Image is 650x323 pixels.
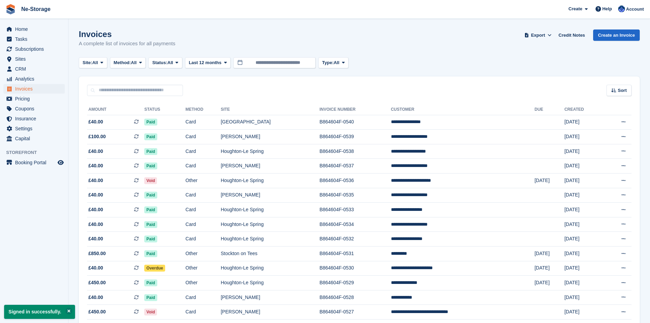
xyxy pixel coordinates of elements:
td: Card [185,115,221,130]
a: Ne-Storage [19,3,53,15]
td: Other [185,261,221,276]
td: [DATE] [564,247,603,261]
th: Method [185,104,221,115]
td: [PERSON_NAME] [221,188,319,203]
td: Houghton-Le Spring [221,203,319,217]
span: £40.00 [88,221,103,228]
span: Export [531,32,545,39]
button: Status: All [148,57,182,69]
a: menu [3,24,65,34]
th: Status [144,104,185,115]
td: Card [185,130,221,144]
a: menu [3,94,65,104]
span: Account [626,6,644,13]
td: Stockton on Tees [221,247,319,261]
span: Help [602,5,612,12]
td: [DATE] [564,188,603,203]
td: Card [185,217,221,232]
td: [DATE] [564,261,603,276]
span: £40.00 [88,294,103,301]
button: Type: All [318,57,348,69]
a: menu [3,64,65,74]
span: Method: [114,59,131,66]
span: Home [15,24,56,34]
td: Other [185,247,221,261]
span: Paid [144,279,157,286]
a: menu [3,54,65,64]
td: [DATE] [535,261,564,276]
p: Signed in successfully. [4,305,75,319]
td: B864604F-0531 [319,247,391,261]
span: Capital [15,134,56,143]
a: menu [3,158,65,167]
span: Sites [15,54,56,64]
span: Tasks [15,34,56,44]
a: menu [3,74,65,84]
span: Storefront [6,149,68,156]
span: £100.00 [88,133,106,140]
td: B864604F-0528 [319,290,391,305]
td: B864604F-0537 [319,159,391,174]
span: CRM [15,64,56,74]
td: B864604F-0530 [319,261,391,276]
span: Settings [15,124,56,133]
span: Site: [83,59,92,66]
span: £450.00 [88,308,106,315]
span: Paid [144,236,157,242]
span: Pricing [15,94,56,104]
span: Paid [144,148,157,155]
a: menu [3,124,65,133]
a: Create an Invoice [593,29,640,41]
td: [DATE] [564,115,603,130]
span: £40.00 [88,235,103,242]
a: menu [3,44,65,54]
a: Credit Notes [556,29,588,41]
td: Other [185,276,221,290]
td: B864604F-0536 [319,174,391,188]
td: [DATE] [564,174,603,188]
span: Create [568,5,582,12]
button: Export [523,29,553,41]
button: Site: All [79,57,107,69]
span: £40.00 [88,118,103,125]
th: Created [564,104,603,115]
td: Houghton-Le Spring [221,144,319,159]
span: Paid [144,221,157,228]
span: Booking Portal [15,158,56,167]
td: [PERSON_NAME] [221,290,319,305]
td: Card [185,290,221,305]
td: [PERSON_NAME] [221,305,319,320]
td: Card [185,203,221,217]
span: Overdue [144,265,165,272]
td: [PERSON_NAME] [221,130,319,144]
span: Paid [144,192,157,199]
td: B864604F-0533 [319,203,391,217]
td: Houghton-Le Spring [221,217,319,232]
span: Invoices [15,84,56,94]
td: B864604F-0532 [319,232,391,247]
td: B864604F-0534 [319,217,391,232]
th: Due [535,104,564,115]
span: Subscriptions [15,44,56,54]
td: Card [185,188,221,203]
span: Paid [144,119,157,125]
span: £40.00 [88,162,103,169]
td: [DATE] [564,290,603,305]
td: [DATE] [564,276,603,290]
span: Insurance [15,114,56,123]
span: Status: [152,59,167,66]
span: Coupons [15,104,56,113]
span: Type: [322,59,334,66]
th: Invoice Number [319,104,391,115]
td: [DATE] [564,144,603,159]
span: Void [144,177,157,184]
span: Paid [144,294,157,301]
td: B864604F-0539 [319,130,391,144]
span: Void [144,309,157,315]
span: Paid [144,250,157,257]
td: [DATE] [564,305,603,320]
h1: Invoices [79,29,175,39]
td: Houghton-Le Spring [221,276,319,290]
td: Houghton-Le Spring [221,232,319,247]
span: All [334,59,340,66]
